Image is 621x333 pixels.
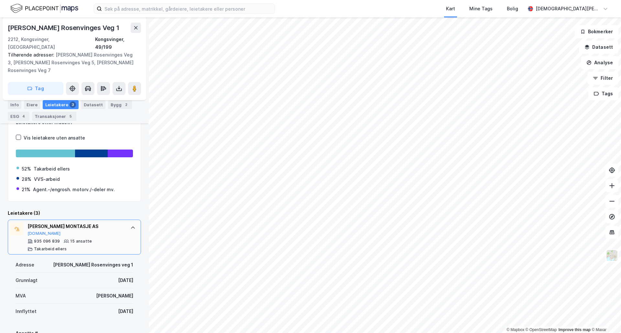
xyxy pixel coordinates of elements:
div: 15 ansatte [70,239,92,244]
div: [DATE] [118,276,133,284]
div: Bygg [108,100,132,109]
div: 2212, Kongsvinger, [GEOGRAPHIC_DATA] [8,36,95,51]
div: Eiere [24,100,40,109]
div: Takarbeid ellers [34,246,67,252]
div: Vis leietakere uten ansatte [24,134,85,142]
input: Søk på adresse, matrikkel, gårdeiere, leietakere eller personer [102,4,275,14]
div: [DATE] [118,307,133,315]
button: Tags [588,87,618,100]
div: 21% [22,186,30,193]
div: 5 [67,113,74,120]
div: [PERSON_NAME] Rosenvinges veg 1 [53,261,133,269]
div: 2 [123,101,129,108]
span: Tilhørende adresser: [8,52,56,57]
iframe: Chat Widget [589,302,621,333]
div: VVS-arbeid [34,175,60,183]
button: Bokmerker [575,25,618,38]
div: [PERSON_NAME] [96,292,133,300]
div: Bolig [507,5,518,13]
a: Mapbox [507,328,524,332]
div: [PERSON_NAME] Rosenvinges Veg 1 [8,23,121,33]
div: 3 [70,101,76,108]
div: [DEMOGRAPHIC_DATA][PERSON_NAME] [536,5,600,13]
a: Improve this map [559,328,591,332]
button: Datasett [579,41,618,54]
div: Kart [446,5,455,13]
div: Transaksjoner [32,112,76,121]
div: ESG [8,112,29,121]
div: Agent.-/engrosh. motorv./-deler mv. [33,186,115,193]
button: Tag [8,82,63,95]
div: Adresse [16,261,34,269]
img: Z [606,249,618,262]
div: Kongsvinger, 49/199 [95,36,141,51]
div: Leietakere [43,100,79,109]
div: 52% [22,165,31,173]
a: OpenStreetMap [526,328,557,332]
div: 935 096 839 [34,239,60,244]
button: Analyse [581,56,618,69]
button: Filter [587,72,618,85]
div: Leietakere (3) [8,209,141,217]
div: Innflyttet [16,307,37,315]
div: 28% [22,175,31,183]
div: Grunnlagt [16,276,38,284]
div: Mine Tags [469,5,493,13]
div: 4 [20,113,27,120]
div: Kontrollprogram for chat [589,302,621,333]
div: [PERSON_NAME] Rosenvinges Veg 3, [PERSON_NAME] Rosenvinges Veg 5, [PERSON_NAME] Rosenvinges Veg 7 [8,51,136,74]
div: MVA [16,292,26,300]
div: Takarbeid ellers [34,165,70,173]
div: Info [8,100,21,109]
div: Datasett [81,100,105,109]
img: logo.f888ab2527a4732fd821a326f86c7f29.svg [10,3,78,14]
button: [DOMAIN_NAME] [27,231,61,236]
div: [PERSON_NAME] MONTASJE AS [27,223,124,230]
